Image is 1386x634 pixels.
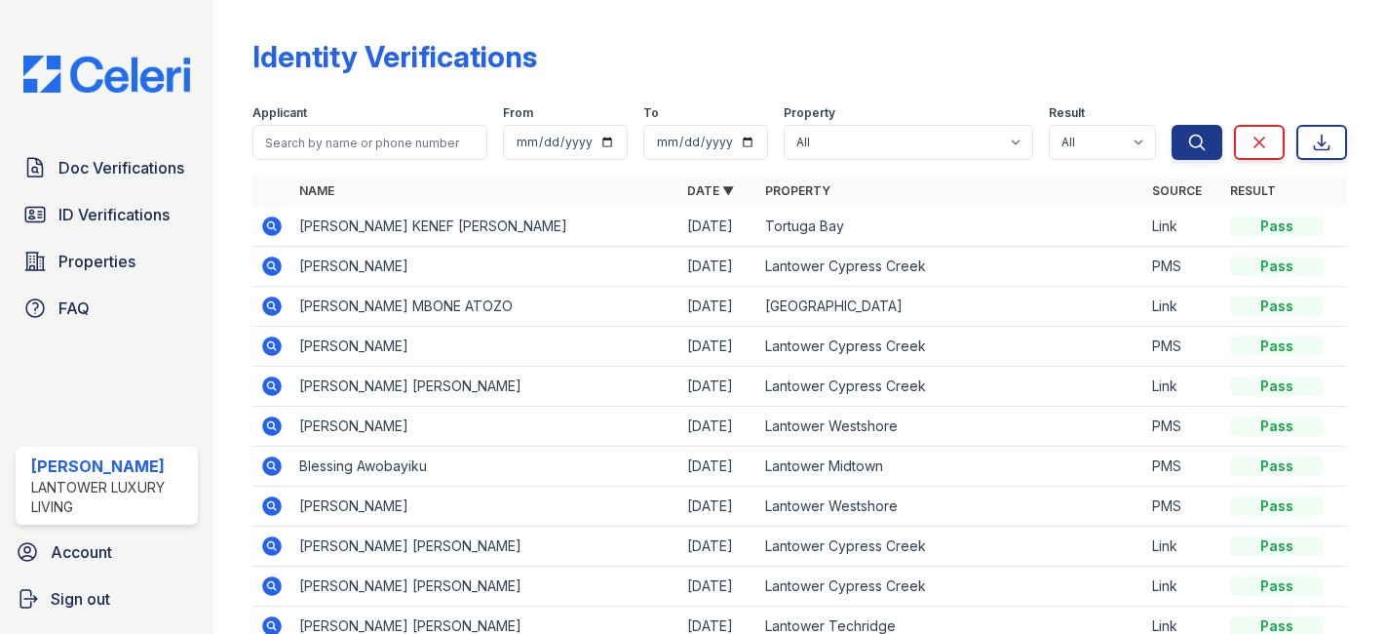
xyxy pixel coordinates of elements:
td: PMS [1144,327,1222,367]
td: [PERSON_NAME] KENEF [PERSON_NAME] [291,207,679,247]
td: [DATE] [679,527,757,567]
td: [DATE] [679,207,757,247]
td: Tortuga Bay [757,207,1145,247]
td: Lantower Westshore [757,487,1145,527]
a: FAQ [16,289,198,328]
div: Lantower Luxury Living [31,478,190,517]
td: [PERSON_NAME] MBONE ATOZO [291,287,679,327]
a: Result [1230,183,1276,198]
div: Pass [1230,217,1324,236]
td: [PERSON_NAME] [PERSON_NAME] [291,367,679,407]
td: Link [1144,567,1222,607]
span: Sign out [51,587,110,611]
td: Link [1144,207,1222,247]
td: Link [1144,367,1222,407]
td: [PERSON_NAME] [291,487,679,527]
a: Property [765,183,830,198]
input: Search by name or phone number [252,125,487,160]
td: [DATE] [679,367,757,407]
a: ID Verifications [16,195,198,234]
td: [GEOGRAPHIC_DATA] [757,287,1145,327]
td: [DATE] [679,407,757,447]
div: Identity Verifications [252,39,537,74]
span: Account [51,540,112,564]
td: [DATE] [679,287,757,327]
td: PMS [1144,447,1222,487]
td: PMS [1144,407,1222,447]
div: Pass [1230,416,1324,436]
a: Date ▼ [687,183,734,198]
td: [DATE] [679,567,757,607]
span: Doc Verifications [58,156,184,179]
td: Lantower Cypress Creek [757,327,1145,367]
label: Result [1049,105,1085,121]
td: Link [1144,287,1222,327]
a: Doc Verifications [16,148,198,187]
td: [PERSON_NAME] [291,247,679,287]
td: [PERSON_NAME] [291,407,679,447]
a: Account [8,533,206,572]
img: CE_Logo_Blue-a8612792a0a2168367f1c8372b55b34899dd931a85d93a1a3d3e32e68fde9ad4.png [8,56,206,93]
div: Pass [1230,496,1324,516]
td: Lantower Midtown [757,447,1145,487]
td: [PERSON_NAME] [PERSON_NAME] [291,567,679,607]
div: [PERSON_NAME] [31,455,190,478]
td: [DATE] [679,447,757,487]
td: Lantower Westshore [757,407,1145,447]
div: Pass [1230,376,1324,396]
td: Lantower Cypress Creek [757,527,1145,567]
label: From [503,105,533,121]
a: Name [299,183,334,198]
a: Properties [16,242,198,281]
div: Pass [1230,456,1324,476]
label: Applicant [252,105,307,121]
span: Properties [58,250,135,273]
label: Property [784,105,835,121]
span: ID Verifications [58,203,170,226]
td: [DATE] [679,247,757,287]
div: Pass [1230,297,1324,316]
td: PMS [1144,247,1222,287]
td: [PERSON_NAME] [PERSON_NAME] [291,527,679,567]
div: Pass [1230,576,1324,596]
div: Pass [1230,536,1324,556]
td: Link [1144,527,1222,567]
div: Pass [1230,337,1324,356]
td: PMS [1144,487,1222,527]
td: Blessing Awobayiku [291,447,679,487]
div: Pass [1230,257,1324,276]
td: [DATE] [679,487,757,527]
span: FAQ [58,297,90,320]
a: Source [1152,183,1202,198]
a: Sign out [8,579,206,618]
td: [DATE] [679,327,757,367]
td: [PERSON_NAME] [291,327,679,367]
td: Lantower Cypress Creek [757,247,1145,287]
label: To [643,105,659,121]
td: Lantower Cypress Creek [757,367,1145,407]
td: Lantower Cypress Creek [757,567,1145,607]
